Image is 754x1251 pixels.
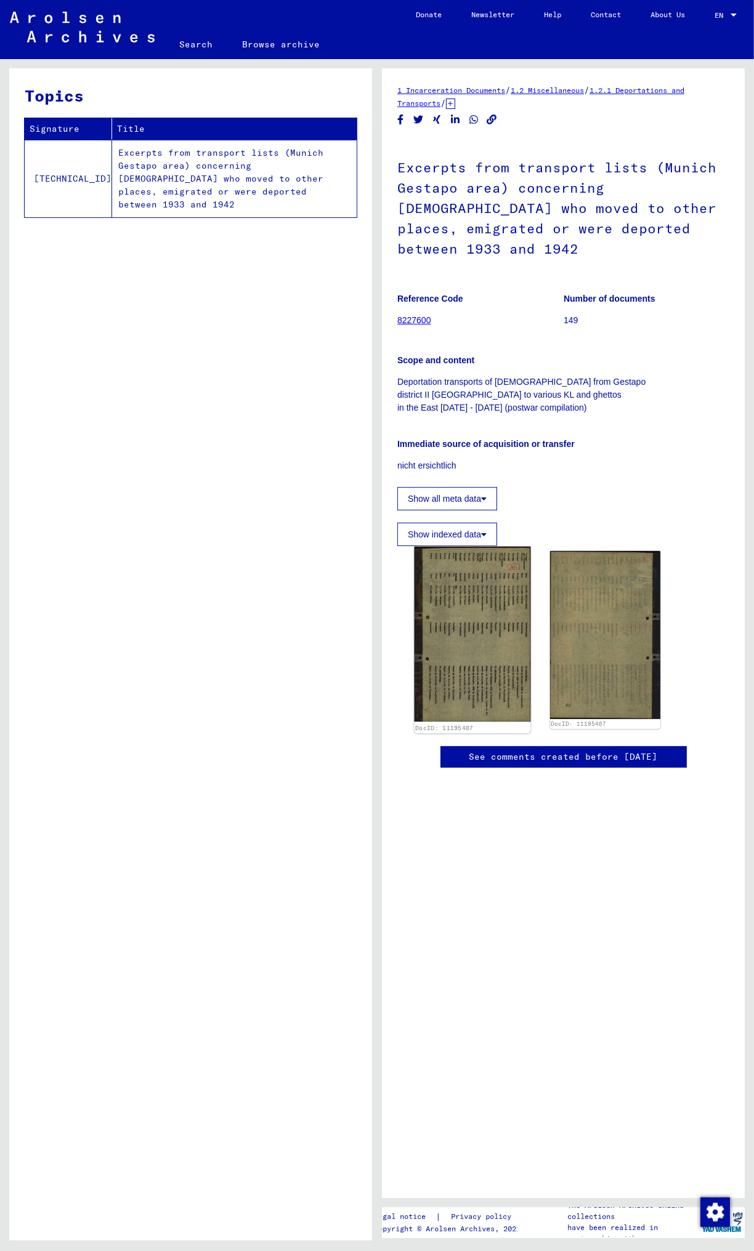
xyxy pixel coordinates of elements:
[397,459,729,472] p: nicht ersichtlich
[397,355,474,365] b: Scope and content
[550,551,661,719] img: 002.jpg
[564,314,729,327] p: 149
[164,30,227,59] a: Search
[374,1210,436,1223] a: Legal notice
[584,84,590,95] span: /
[485,112,498,127] button: Copy link
[415,725,474,732] a: DocID: 11195407
[397,86,505,95] a: 1 Incarceration Documents
[112,140,357,217] td: Excerpts from transport lists (Munich Gestapo area) concerning [DEMOGRAPHIC_DATA] who moved to ot...
[397,139,729,275] h1: Excerpts from transport lists (Munich Gestapo area) concerning [DEMOGRAPHIC_DATA] who moved to ot...
[374,1210,526,1223] div: |
[374,1223,526,1234] p: Copyright © Arolsen Archives, 2021
[25,140,112,217] td: [TECHNICAL_ID]
[431,112,444,127] button: Share on Xing
[397,294,463,304] b: Reference Code
[551,720,606,727] a: DocID: 11195407
[397,376,729,414] p: Deportation transports of [DEMOGRAPHIC_DATA] from Gestapo district II [GEOGRAPHIC_DATA] to variou...
[505,84,511,95] span: /
[112,118,357,140] th: Title
[25,84,356,108] h3: Topics
[700,1197,730,1227] img: Change consent
[397,523,497,546] button: Show indexed data
[415,547,530,722] img: 001.jpg
[468,112,480,127] button: Share on WhatsApp
[412,112,425,127] button: Share on Twitter
[469,750,658,763] a: See comments created before [DATE]
[440,97,446,108] span: /
[564,294,655,304] b: Number of documents
[397,439,575,449] b: Immediate source of acquisition or transfer
[441,1210,526,1223] a: Privacy policy
[567,1222,699,1244] p: have been realized in partnership with
[394,112,407,127] button: Share on Facebook
[700,1197,729,1226] div: Change consent
[397,487,497,510] button: Show all meta data
[715,11,728,20] span: EN
[227,30,334,59] a: Browse archive
[511,86,584,95] a: 1.2 Miscellaneous
[567,1200,699,1222] p: The Arolsen Archives online collections
[449,112,462,127] button: Share on LinkedIn
[25,118,112,140] th: Signature
[10,12,155,42] img: Arolsen_neg.svg
[397,315,431,325] a: 8227600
